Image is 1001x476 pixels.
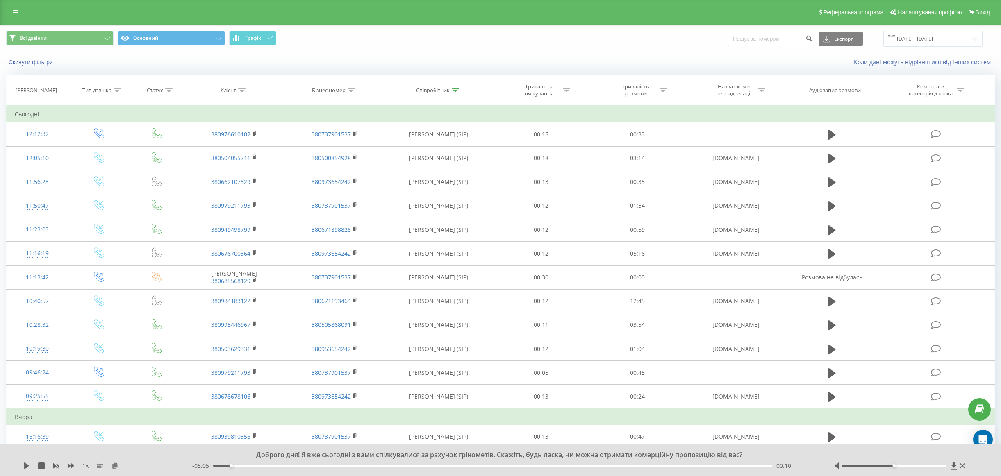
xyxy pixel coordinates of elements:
a: 380973654242 [312,392,351,400]
td: 00:24 [589,385,685,409]
input: Пошук за номером [728,32,814,46]
a: 380976610102 [211,130,250,138]
td: [PERSON_NAME] [184,265,284,289]
td: 00:00 [589,265,685,289]
td: [PERSON_NAME] (SIP) [384,313,493,337]
td: 00:13 [493,425,589,449]
a: 380949498799 [211,226,250,233]
td: 00:15 [493,122,589,146]
td: 05:16 [589,242,685,265]
div: Accessibility label [230,464,233,467]
td: 00:35 [589,170,685,194]
td: 03:54 [589,313,685,337]
td: 00:59 [589,218,685,242]
div: 16:16:39 [15,429,60,445]
a: 380737901537 [312,202,351,209]
span: - 05:05 [192,462,213,470]
a: 380737901537 [312,433,351,440]
span: Графік [245,35,261,41]
div: 12:05:10 [15,150,60,166]
td: 03:14 [589,146,685,170]
button: Основний [118,31,225,45]
td: [DOMAIN_NAME] [686,218,786,242]
div: 11:16:19 [15,245,60,261]
div: [PERSON_NAME] [16,87,57,94]
td: 00:45 [589,361,685,385]
td: [PERSON_NAME] (SIP) [384,122,493,146]
td: 00:18 [493,146,589,170]
a: 380953654242 [312,345,351,353]
span: Розмова не відбулась [802,273,862,281]
td: [DOMAIN_NAME] [686,242,786,265]
a: 380995446967 [211,321,250,329]
div: 11:23:03 [15,222,60,238]
a: 380500854928 [312,154,351,162]
td: 00:30 [493,265,589,289]
a: 380671898828 [312,226,351,233]
a: 380685568129 [211,277,250,285]
div: 10:40:57 [15,293,60,309]
td: 00:12 [493,289,589,313]
td: [PERSON_NAME] (SIP) [384,425,493,449]
td: [PERSON_NAME] (SIP) [384,361,493,385]
a: 380737901537 [312,273,351,281]
a: 380979211793 [211,369,250,376]
span: Налаштування профілю [898,9,962,16]
td: 01:04 [589,337,685,361]
div: Назва схеми переадресації [712,83,756,97]
td: [DOMAIN_NAME] [686,146,786,170]
td: 00:11 [493,313,589,337]
span: 1 x [82,462,89,470]
td: [DOMAIN_NAME] [686,194,786,218]
div: Accessibility label [893,464,896,467]
td: [PERSON_NAME] (SIP) [384,242,493,265]
td: 00:12 [493,194,589,218]
a: 380973654242 [312,178,351,186]
div: Тип дзвінка [82,87,111,94]
td: [PERSON_NAME] (SIP) [384,218,493,242]
span: Вихід [976,9,990,16]
td: [DOMAIN_NAME] [686,337,786,361]
td: [DOMAIN_NAME] [686,289,786,313]
td: [PERSON_NAME] (SIP) [384,337,493,361]
div: 11:50:47 [15,198,60,214]
td: 00:12 [493,242,589,265]
a: 380979211793 [211,202,250,209]
td: [DOMAIN_NAME] [686,385,786,409]
div: Тривалість розмови [614,83,657,97]
td: 00:12 [493,218,589,242]
div: 09:25:55 [15,388,60,404]
div: Співробітник [416,87,450,94]
div: 11:56:23 [15,174,60,190]
button: Всі дзвінки [6,31,114,45]
div: Клієнт [221,87,236,94]
div: Статус [147,87,163,94]
td: [PERSON_NAME] (SIP) [384,265,493,289]
td: 00:12 [493,337,589,361]
div: 12:12:32 [15,126,60,142]
div: Коментар/категорія дзвінка [907,83,955,97]
button: Графік [229,31,276,45]
td: 01:54 [589,194,685,218]
div: 10:28:32 [15,317,60,333]
td: [PERSON_NAME] (SIP) [384,170,493,194]
td: [PERSON_NAME] (SIP) [384,146,493,170]
a: 380737901537 [312,369,351,376]
a: 380671193464 [312,297,351,305]
td: 12:45 [589,289,685,313]
a: 380505868091 [312,321,351,329]
td: 00:13 [493,170,589,194]
button: Скинути фільтри [6,59,57,66]
td: [PERSON_NAME] (SIP) [384,194,493,218]
div: 11:13:42 [15,270,60,286]
a: 380939810356 [211,433,250,440]
span: 00:10 [776,462,791,470]
a: 380737901537 [312,130,351,138]
td: [PERSON_NAME] (SIP) [384,289,493,313]
div: Аудіозапис розмови [809,87,861,94]
td: 00:33 [589,122,685,146]
a: Коли дані можуть відрізнятися вiд інших систем [854,58,995,66]
div: Open Intercom Messenger [973,430,993,449]
td: [DOMAIN_NAME] [686,425,786,449]
span: Реферальна програма [824,9,884,16]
